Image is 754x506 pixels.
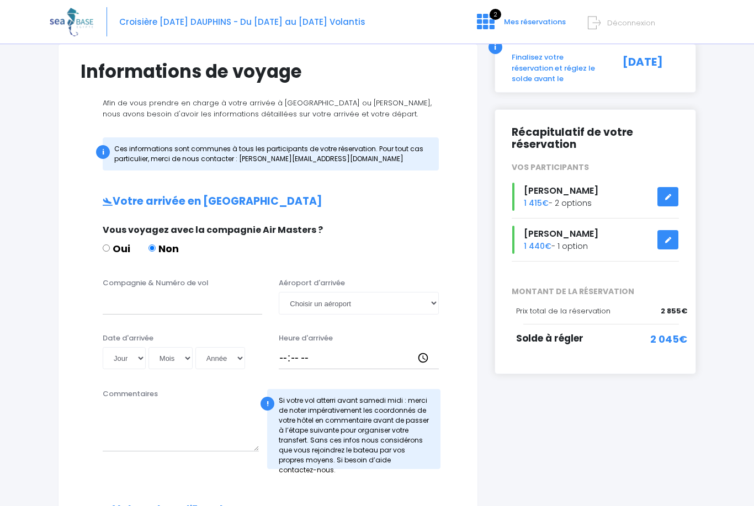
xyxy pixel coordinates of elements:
[119,16,365,28] span: Croisière [DATE] DAUPHINS - Du [DATE] au [DATE] Volantis
[524,241,551,252] span: 1 440€
[516,306,610,316] span: Prix total de la réservation
[103,137,439,171] div: Ces informations sont communes à tous les participants de votre réservation. Pour tout cas partic...
[103,388,158,400] label: Commentaires
[279,333,333,344] label: Heure d'arrivée
[103,223,323,236] span: Vous voyagez avec la compagnie Air Masters ?
[81,98,455,119] p: Afin de vous prendre en charge à votre arrivée à [GEOGRAPHIC_DATA] ou [PERSON_NAME], nous avons b...
[103,241,130,256] label: Oui
[503,286,687,297] span: MONTANT DE LA RÉSERVATION
[524,198,549,209] span: 1 415€
[524,184,598,197] span: [PERSON_NAME]
[81,195,455,208] h2: Votre arrivée en [GEOGRAPHIC_DATA]
[650,332,687,347] span: 2 045€
[503,162,687,173] div: VOS PARTICIPANTS
[279,278,345,289] label: Aéroport d'arrivée
[103,333,153,344] label: Date d'arrivée
[516,332,583,345] span: Solde à régler
[148,241,179,256] label: Non
[503,183,687,211] div: - 2 options
[148,244,156,252] input: Non
[81,61,455,82] h1: Informations de voyage
[96,145,110,159] div: i
[468,20,572,31] a: 2 Mes réservations
[267,389,440,469] div: Si votre vol atterri avant samedi midi : merci de noter impérativement les coordonnés de votre hô...
[661,306,687,317] span: 2 855€
[103,278,209,289] label: Compagnie & Numéro de vol
[607,18,655,28] span: Déconnexion
[524,227,598,240] span: [PERSON_NAME]
[610,52,687,84] div: [DATE]
[488,40,502,54] div: i
[261,397,274,411] div: !
[504,17,566,27] span: Mes réservations
[503,226,687,254] div: - 1 option
[490,9,501,20] span: 2
[512,126,679,152] h2: Récapitulatif de votre réservation
[503,52,610,84] div: Finalisez votre réservation et réglez le solde avant le
[103,244,110,252] input: Oui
